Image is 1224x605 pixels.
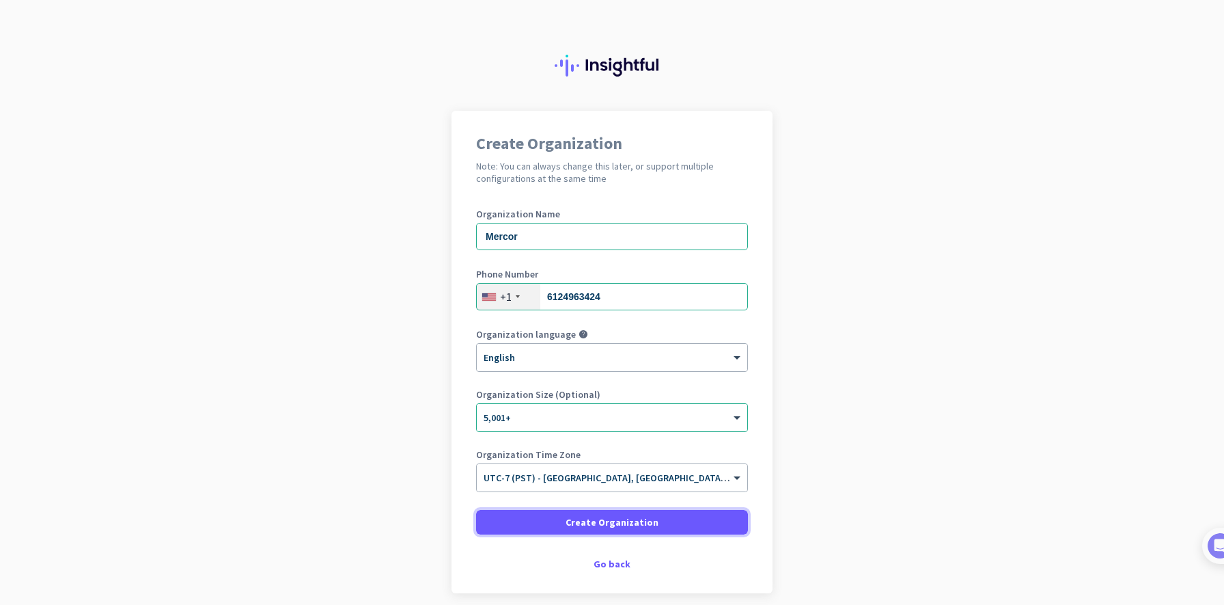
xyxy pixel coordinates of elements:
[476,283,748,310] input: 201-555-0123
[476,330,576,339] label: Organization language
[476,510,748,535] button: Create Organization
[476,209,748,219] label: Organization Name
[476,160,748,185] h2: Note: You can always change this later, or support multiple configurations at the same time
[566,515,658,529] span: Create Organization
[476,450,748,459] label: Organization Time Zone
[476,269,748,279] label: Phone Number
[476,390,748,399] label: Organization Size (Optional)
[476,135,748,152] h1: Create Organization
[500,290,512,304] div: +1
[579,330,588,339] i: help
[555,55,669,77] img: Insightful
[476,223,748,250] input: What is the name of your organization?
[476,559,748,569] div: Go back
